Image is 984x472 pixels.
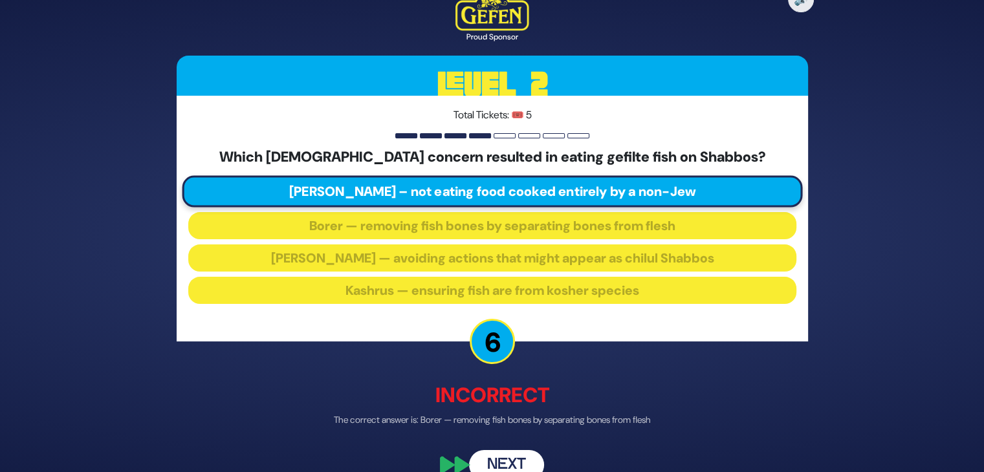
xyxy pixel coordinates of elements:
[188,212,796,239] button: Borer — removing fish bones by separating bones from flesh
[177,413,808,427] p: The correct answer is: Borer — removing fish bones by separating bones from flesh
[177,380,808,411] p: Incorrect
[455,31,529,43] div: Proud Sponsor
[182,176,802,208] button: [PERSON_NAME] – not eating food cooked entirely by a non-Jew
[188,244,796,272] button: [PERSON_NAME] — avoiding actions that might appear as chilul Shabbos
[188,149,796,166] h5: Which [DEMOGRAPHIC_DATA] concern resulted in eating gefilte fish on Shabbos?
[470,319,515,364] p: 6
[177,56,808,114] h3: Level 2
[188,277,796,304] button: Kashrus — ensuring fish are from kosher species
[188,107,796,123] p: Total Tickets: 🎟️ 5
